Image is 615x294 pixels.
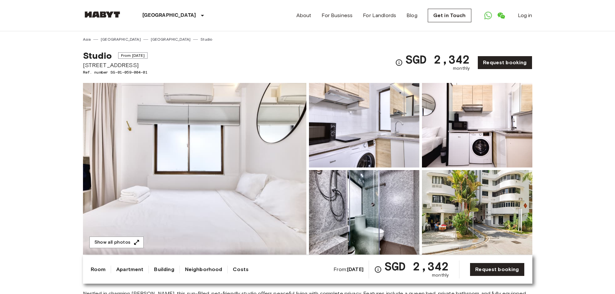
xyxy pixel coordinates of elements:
[333,266,364,273] span: From:
[309,83,419,167] img: Picture of unit SG-01-059-004-01
[296,12,312,19] a: About
[200,36,212,42] a: Studio
[83,83,306,255] img: Marketing picture of unit SG-01-059-004-01
[518,12,532,19] a: Log in
[116,266,143,273] a: Apartment
[422,83,532,167] img: Picture of unit SG-01-059-004-01
[406,12,417,19] a: Blog
[83,50,112,61] span: Studio
[83,69,148,75] span: Ref. number SG-01-059-004-01
[118,52,148,59] span: From [DATE]
[453,65,470,72] span: monthly
[151,36,191,42] a: [GEOGRAPHIC_DATA]
[470,263,524,276] a: Request booking
[482,9,495,22] a: Open WhatsApp
[384,260,449,272] span: SGD 2,342
[374,266,382,273] svg: Check cost overview for full price breakdown. Please note that discounts apply to new joiners onl...
[185,266,222,273] a: Neighborhood
[309,170,419,255] img: Picture of unit SG-01-059-004-01
[422,170,532,255] img: Picture of unit SG-01-059-004-01
[363,12,396,19] a: For Landlords
[347,266,364,272] b: [DATE]
[83,36,91,42] a: Asia
[477,56,532,69] a: Request booking
[233,266,249,273] a: Costs
[89,237,144,248] button: Show all photos
[142,12,196,19] p: [GEOGRAPHIC_DATA]
[495,9,507,22] a: Open WeChat
[101,36,141,42] a: [GEOGRAPHIC_DATA]
[432,272,449,279] span: monthly
[154,266,174,273] a: Building
[83,11,122,18] img: Habyt
[83,61,148,69] span: [STREET_ADDRESS]
[428,9,471,22] a: Get in Touch
[405,54,470,65] span: SGD 2,342
[322,12,353,19] a: For Business
[395,59,403,66] svg: Check cost overview for full price breakdown. Please note that discounts apply to new joiners onl...
[91,266,106,273] a: Room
